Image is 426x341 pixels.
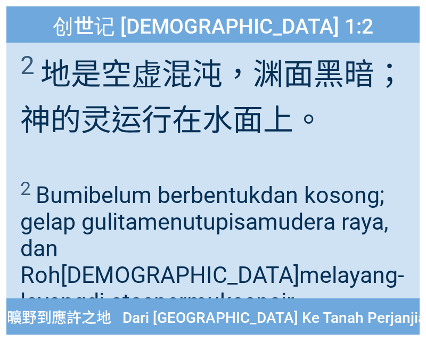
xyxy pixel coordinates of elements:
wh5921: samudera raya [20,208,404,315]
span: 创世记 [DEMOGRAPHIC_DATA] 1:2 [53,10,373,41]
wh6440: air [269,288,299,315]
wh430: 的灵 [51,102,324,138]
wh5921: permukaan [154,288,299,315]
span: Bumi [20,177,406,315]
wh8415: , dan Roh [20,208,404,315]
wh7363: di atas [86,288,299,315]
wh7307: [DEMOGRAPHIC_DATA] [20,262,404,315]
wh776: belum berbentuk [20,182,404,315]
span: 地 [20,50,406,139]
wh430: melayang-layang [20,262,404,315]
wh922: ; gelap gulita [20,182,404,315]
wh4325: 面 [233,102,324,138]
wh7307: 运行 [111,102,324,138]
sup: 2 [20,177,31,200]
sup: 2 [20,51,35,80]
wh7363: 在水 [172,102,324,138]
wh8414: dan kosong [20,182,404,315]
wh5921: 。 [293,102,324,138]
wh4325: . [293,288,299,315]
wh2822: menutupi [20,208,404,315]
wh6440: 上 [263,102,324,138]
